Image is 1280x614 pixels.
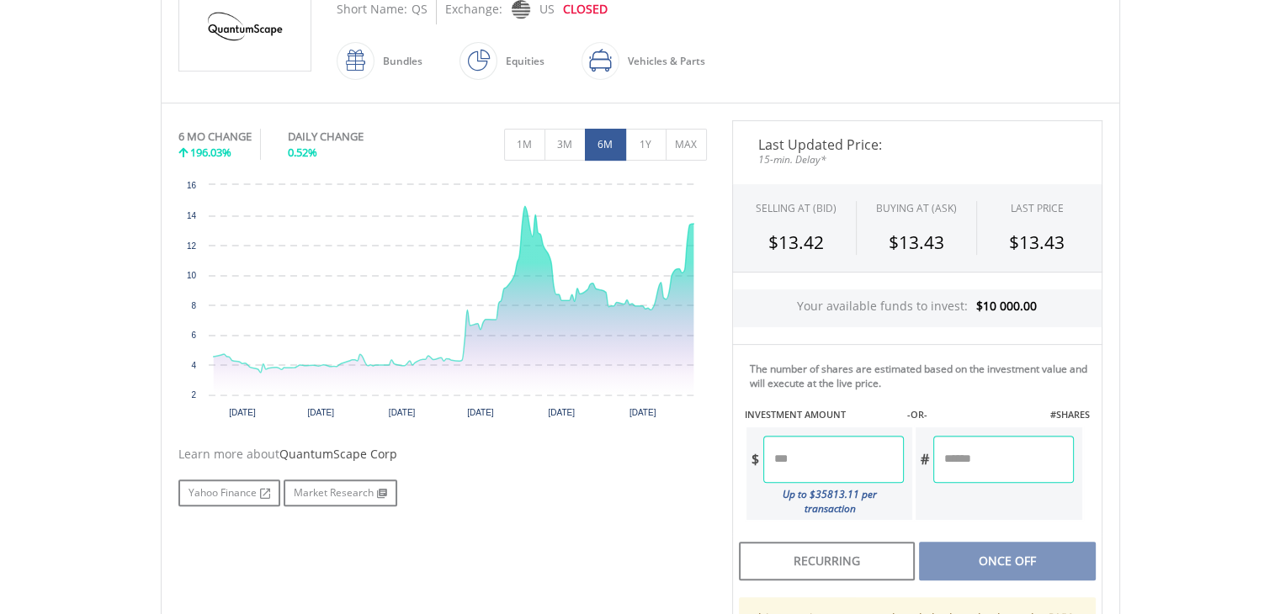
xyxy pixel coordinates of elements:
[191,361,196,370] text: 4
[916,436,933,483] div: #
[186,241,196,251] text: 12
[548,408,575,417] text: [DATE]
[746,138,1089,151] span: Last Updated Price:
[889,230,944,254] span: $13.43
[284,479,397,506] a: Market Research
[288,129,420,145] div: DAILY CHANGE
[585,129,626,161] button: 6M
[745,408,846,421] label: INVESTMENT AMOUNT
[186,181,196,190] text: 16
[756,201,837,215] div: SELLING AT (BID)
[733,289,1102,327] div: Your available funds to invest:
[739,542,915,580] div: Recurring
[191,331,196,340] text: 6
[746,436,763,483] div: $
[178,446,707,463] div: Learn more about
[288,145,317,160] span: 0.52%
[746,483,905,520] div: Up to $35813.11 per transaction
[388,408,415,417] text: [DATE]
[178,129,252,145] div: 6 MO CHANGE
[1011,201,1064,215] div: LAST PRICE
[467,408,494,417] text: [DATE]
[178,479,280,506] a: Yahoo Finance
[746,151,1089,167] span: 15-min. Delay*
[629,408,656,417] text: [DATE]
[750,362,1095,390] div: The number of shares are estimated based on the investment value and will execute at the live price.
[619,41,705,82] div: Vehicles & Parts
[544,129,586,161] button: 3M
[307,408,334,417] text: [DATE]
[229,408,256,417] text: [DATE]
[191,390,196,400] text: 2
[1049,408,1089,421] label: #SHARES
[666,129,707,161] button: MAX
[497,41,544,82] div: Equities
[191,301,196,310] text: 8
[976,298,1037,314] span: $10 000.00
[1009,230,1065,254] span: $13.43
[279,446,397,462] span: QuantumScape Corp
[504,129,545,161] button: 1M
[178,177,707,429] svg: Interactive chart
[876,201,957,215] span: BUYING AT (ASK)
[186,211,196,220] text: 14
[178,177,707,429] div: Chart. Highcharts interactive chart.
[919,542,1095,580] div: Once Off
[374,41,422,82] div: Bundles
[906,408,927,421] label: -OR-
[190,145,231,160] span: 196.03%
[186,271,196,280] text: 10
[625,129,667,161] button: 1Y
[768,230,824,254] span: $13.42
